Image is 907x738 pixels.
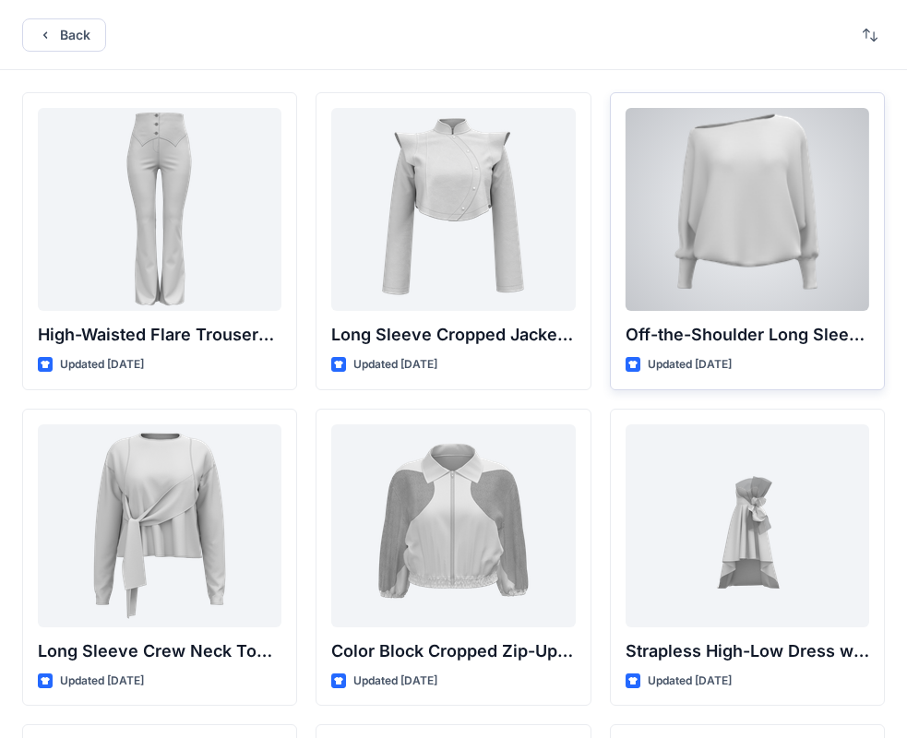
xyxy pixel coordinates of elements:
p: Updated [DATE] [60,355,144,375]
p: Updated [DATE] [648,355,732,375]
a: Color Block Cropped Zip-Up Jacket with Sheer Sleeves [331,424,575,627]
p: Updated [DATE] [353,355,437,375]
button: Back [22,18,106,52]
a: Off-the-Shoulder Long Sleeve Top [626,108,869,311]
p: High-Waisted Flare Trousers with Button Detail [38,322,281,348]
p: Updated [DATE] [648,672,732,691]
p: Long Sleeve Crew Neck Top with Asymmetrical Tie Detail [38,638,281,664]
p: Color Block Cropped Zip-Up Jacket with Sheer Sleeves [331,638,575,664]
p: Updated [DATE] [353,672,437,691]
p: Updated [DATE] [60,672,144,691]
p: Off-the-Shoulder Long Sleeve Top [626,322,869,348]
a: High-Waisted Flare Trousers with Button Detail [38,108,281,311]
p: Long Sleeve Cropped Jacket with Mandarin Collar and Shoulder Detail [331,322,575,348]
p: Strapless High-Low Dress with Side Bow Detail [626,638,869,664]
a: Long Sleeve Crew Neck Top with Asymmetrical Tie Detail [38,424,281,627]
a: Long Sleeve Cropped Jacket with Mandarin Collar and Shoulder Detail [331,108,575,311]
a: Strapless High-Low Dress with Side Bow Detail [626,424,869,627]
